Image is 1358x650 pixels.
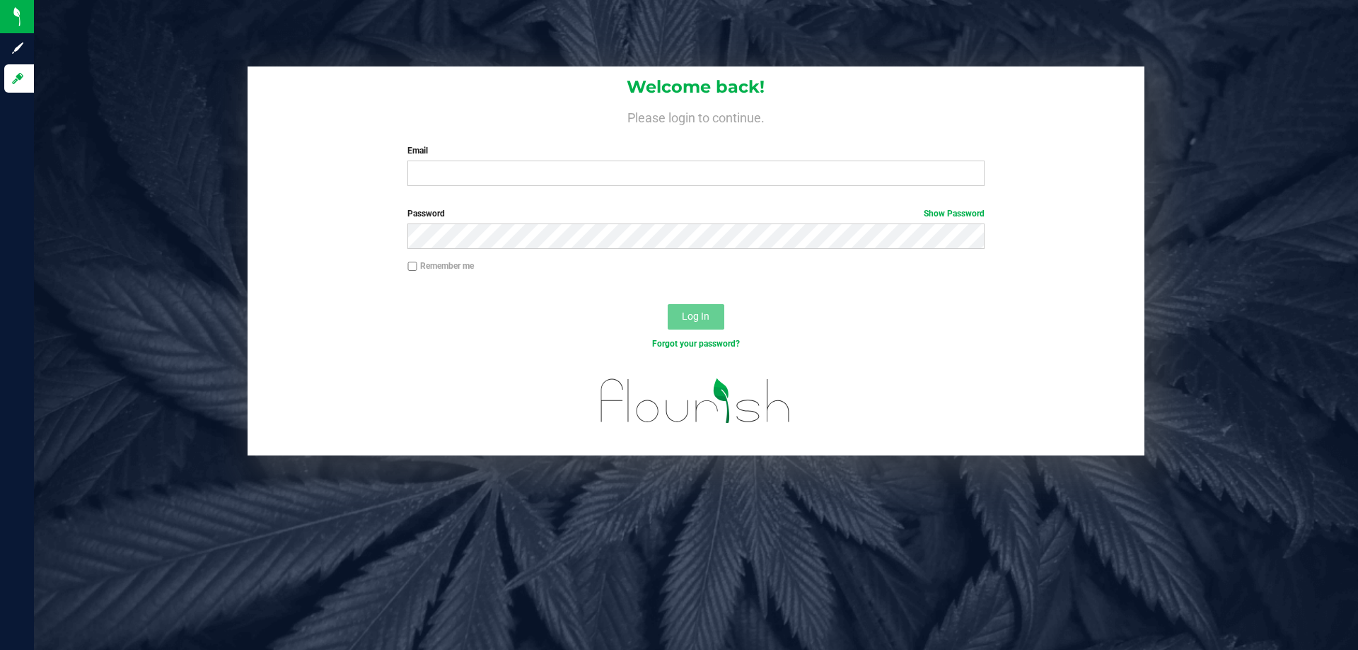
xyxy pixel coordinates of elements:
[652,339,740,349] a: Forgot your password?
[668,304,724,330] button: Log In
[248,78,1144,96] h1: Welcome back!
[682,311,709,322] span: Log In
[248,108,1144,124] h4: Please login to continue.
[924,209,985,219] a: Show Password
[407,260,474,272] label: Remember me
[11,41,25,55] inline-svg: Sign up
[11,71,25,86] inline-svg: Log in
[407,262,417,272] input: Remember me
[407,209,445,219] span: Password
[407,144,984,157] label: Email
[584,365,808,437] img: flourish_logo.svg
